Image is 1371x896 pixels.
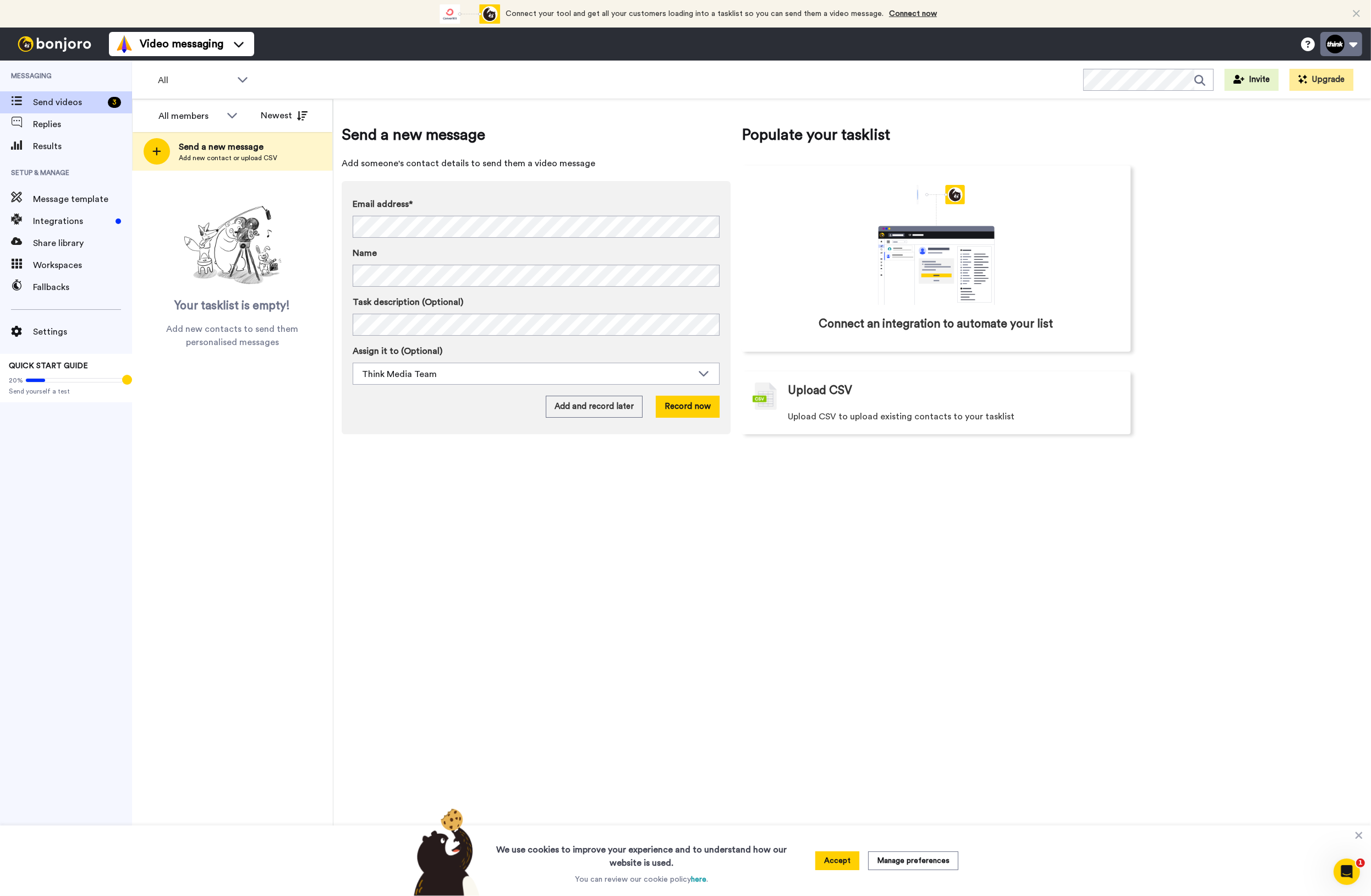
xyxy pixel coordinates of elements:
[175,298,290,314] span: Your tasklist is empty!
[33,325,132,338] span: Settings
[1290,69,1353,91] button: Upgrade
[1225,69,1279,91] button: Invite
[13,36,96,52] img: bj-logo-header-white.svg
[854,185,1019,305] div: animation
[140,36,223,52] span: Video messaging
[788,410,1014,423] span: Upload CSV to upload existing contacts to your tasklist
[158,110,221,123] div: All members
[149,323,316,349] span: Add new contacts to send them personalised messages
[33,140,132,153] span: Results
[788,383,852,399] span: Upload CSV
[33,237,132,250] span: Share library
[819,316,1054,332] span: Connect an integration to automate your list
[575,874,708,885] p: You can review our cookie policy .
[546,396,643,418] button: Add and record later
[178,201,288,289] img: ready-set-action.png
[404,808,485,896] img: bear-with-cookie.png
[1334,859,1360,885] iframe: Intercom live chat
[9,362,88,370] span: QUICK START GUIDE
[742,124,1131,146] span: Populate your tasklist
[33,193,132,206] span: Message template
[362,368,693,381] div: Think Media Team
[353,247,377,260] span: Name
[342,124,731,146] span: Send a new message
[9,387,123,396] span: Send yourself a test
[353,198,720,211] label: Email address*
[485,837,798,870] h3: We use cookies to improve your experience and to understand how our website is used.
[116,35,133,53] img: vm-color.svg
[815,851,859,870] button: Accept
[179,154,277,162] span: Add new contact or upload CSV
[1356,859,1365,867] span: 1
[342,157,731,170] span: Add someone's contact details to send them a video message
[353,296,720,309] label: Task description (Optional)
[868,851,958,870] button: Manage preferences
[122,375,132,385] div: Tooltip anchor
[33,96,103,109] span: Send videos
[33,259,132,272] span: Workspaces
[506,10,884,18] span: Connect your tool and get all your customers loading into a tasklist so you can send them a video...
[33,118,132,131] span: Replies
[179,140,277,154] span: Send a new message
[158,74,232,87] span: All
[889,10,937,18] a: Connect now
[108,97,121,108] div: 3
[9,376,23,385] span: 20%
[656,396,720,418] button: Record now
[33,215,111,228] span: Integrations
[691,876,706,883] a: here
[440,4,500,24] div: animation
[253,105,316,127] button: Newest
[353,345,720,358] label: Assign it to (Optional)
[33,281,132,294] span: Fallbacks
[753,383,777,410] img: csv-grey.png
